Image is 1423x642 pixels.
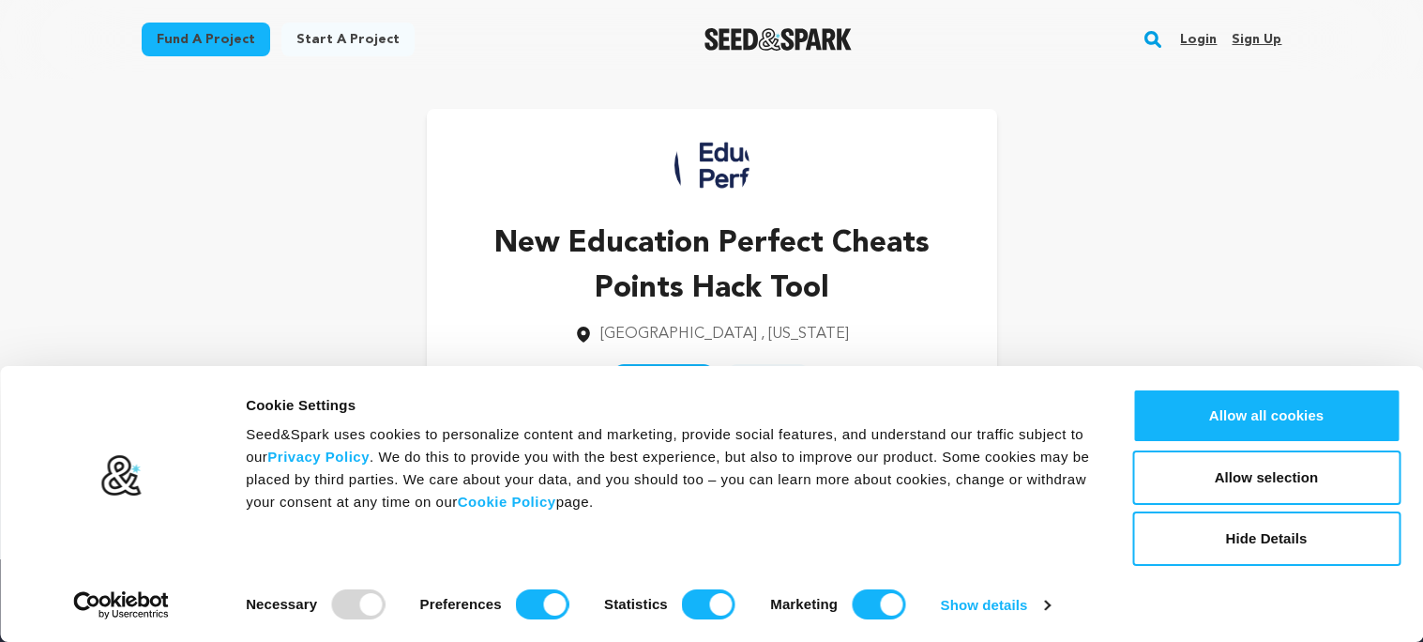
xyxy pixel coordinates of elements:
[1132,389,1400,443] button: Allow all cookies
[246,596,317,612] strong: Necessary
[246,394,1090,417] div: Cookie Settings
[420,596,502,612] strong: Preferences
[1180,24,1217,54] a: Login
[604,596,668,612] strong: Statistics
[941,591,1050,619] a: Show details
[281,23,415,56] a: Start a project
[246,423,1090,513] div: Seed&Spark uses cookies to personalize content and marketing, provide social features, and unders...
[267,449,370,465] a: Privacy Policy
[770,596,838,612] strong: Marketing
[142,23,270,56] a: Fund a project
[704,28,852,51] a: Seed&Spark Homepage
[1132,451,1400,505] button: Allow selection
[458,494,556,510] a: Cookie Policy
[39,591,204,619] a: Usercentrics Cookiebot - opens in a new window
[704,28,852,51] img: Seed&Spark Logo Dark Mode
[726,364,810,398] a: Contact
[613,364,715,398] a: Follow
[1132,512,1400,566] button: Hide Details
[674,128,749,203] img: https://seedandspark-static.s3.us-east-2.amazonaws.com/images/User/001/464/584/medium/educationpe...
[245,582,246,583] legend: Consent Selection
[600,327,757,342] span: [GEOGRAPHIC_DATA]
[1232,24,1281,54] a: Sign up
[457,222,967,312] p: New Education Perfect Cheats Points Hack Tool
[100,454,143,497] img: logo
[761,327,849,342] span: , [US_STATE]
